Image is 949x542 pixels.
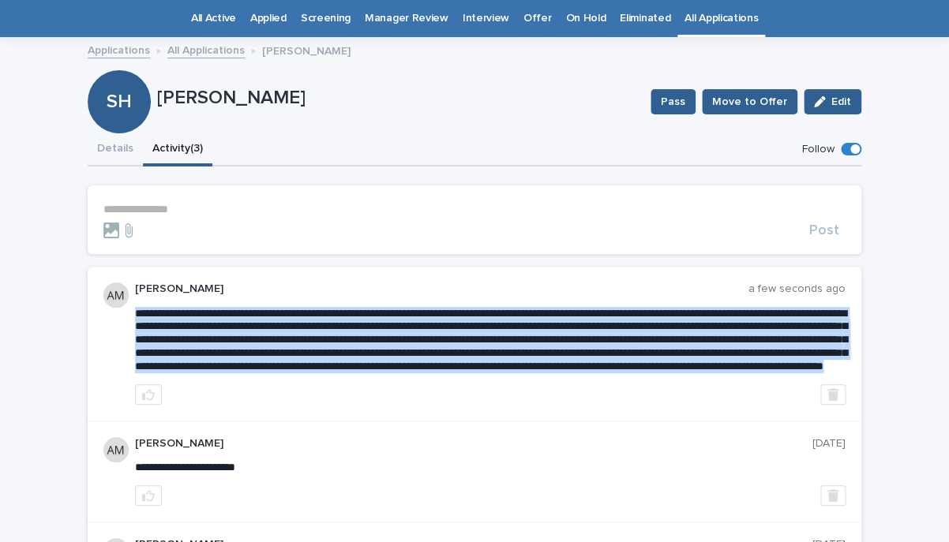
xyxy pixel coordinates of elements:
[135,437,812,450] p: [PERSON_NAME]
[135,485,162,506] button: like this post
[661,94,685,110] span: Pass
[712,94,787,110] span: Move to Offer
[135,282,748,296] p: [PERSON_NAME]
[809,223,839,237] span: Post
[820,485,846,506] button: Delete post
[802,143,835,156] p: Follow
[820,384,846,405] button: Delete post
[88,40,150,58] a: Applications
[88,133,143,166] button: Details
[803,223,846,237] button: Post
[262,41,351,58] p: [PERSON_NAME]
[804,89,861,114] button: Edit
[651,89,696,114] button: Pass
[143,133,212,166] button: Activity (3)
[157,87,638,110] p: [PERSON_NAME]
[702,89,797,114] button: Move to Offer
[812,437,846,450] p: [DATE]
[831,96,851,107] span: Edit
[88,27,151,113] div: SH
[167,40,245,58] a: All Applications
[135,384,162,405] button: like this post
[748,282,846,296] p: a few seconds ago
